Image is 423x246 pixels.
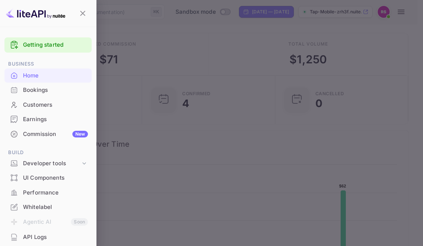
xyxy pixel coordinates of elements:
[23,159,81,168] div: Developer tools
[4,200,92,214] a: Whitelabel
[4,186,92,200] div: Performance
[23,101,88,109] div: Customers
[23,72,88,80] div: Home
[4,186,92,199] a: Performance
[23,115,88,124] div: Earnings
[23,130,88,139] div: Commission
[4,200,92,215] div: Whitelabel
[4,98,92,112] a: Customers
[4,83,92,97] a: Bookings
[4,60,92,68] span: Business
[4,171,92,184] a: UI Components
[4,230,92,245] div: API Logs
[4,230,92,244] a: API Logs
[4,127,92,142] div: CommissionNew
[23,174,88,182] div: UI Components
[4,157,92,170] div: Developer tools
[23,41,88,49] a: Getting started
[4,112,92,127] div: Earnings
[4,149,92,157] span: Build
[6,7,65,19] img: LiteAPI logo
[23,233,88,242] div: API Logs
[23,86,88,94] div: Bookings
[23,189,88,197] div: Performance
[4,69,92,82] a: Home
[4,37,92,53] div: Getting started
[4,69,92,83] div: Home
[4,112,92,126] a: Earnings
[72,131,88,137] div: New
[4,127,92,141] a: CommissionNew
[23,203,88,212] div: Whitelabel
